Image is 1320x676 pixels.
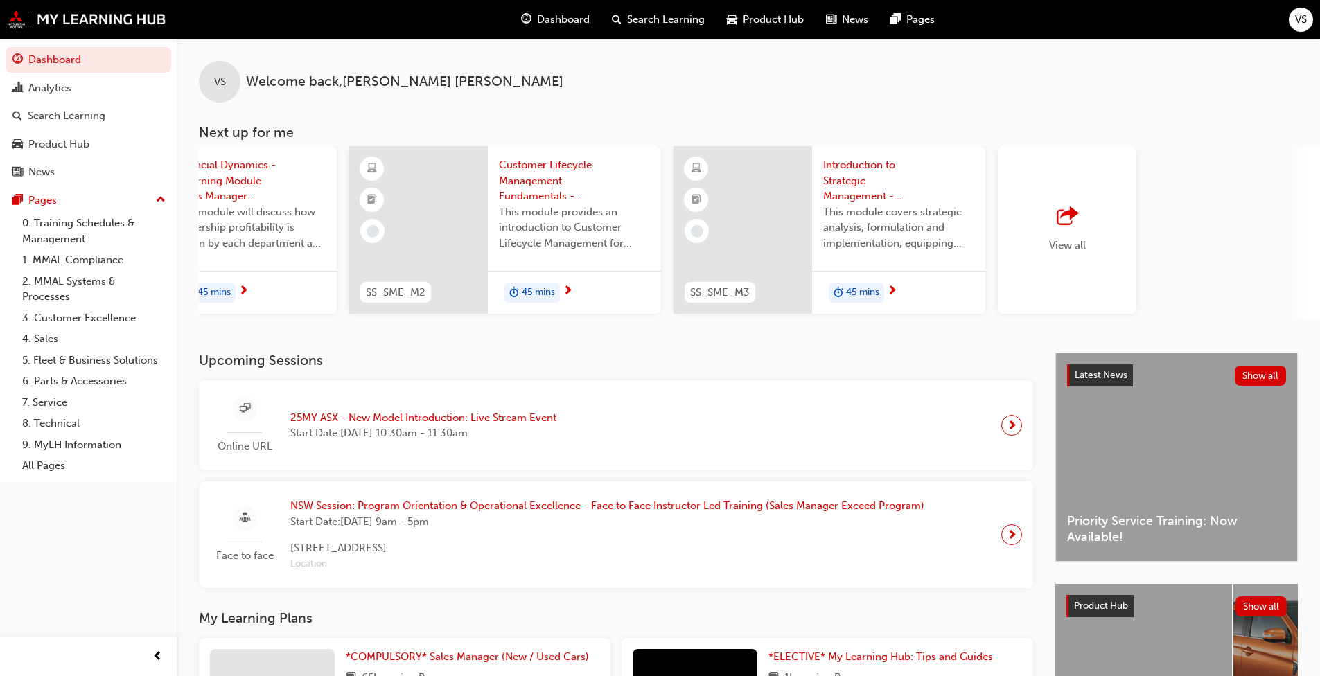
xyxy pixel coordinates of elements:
[246,74,563,90] span: Welcome back , [PERSON_NAME] [PERSON_NAME]
[716,6,815,34] a: car-iconProduct Hub
[834,284,843,302] span: duration-icon
[727,11,737,28] span: car-icon
[1066,595,1287,617] a: Product HubShow all
[7,10,166,28] img: mmal
[768,649,998,665] a: *ELECTIVE* My Learning Hub: Tips and Guides
[366,285,425,301] span: SS_SME_M2
[823,204,974,251] span: This module covers strategic analysis, formulation and implementation, equipping Sales Managers w...
[17,271,171,308] a: 2. MMAL Systems & Processes
[199,353,1033,368] h3: Upcoming Sessions
[290,425,556,441] span: Start Date: [DATE] 10:30am - 11:30am
[815,6,879,34] a: news-iconNews
[28,136,89,152] div: Product Hub
[367,191,377,209] span: booktick-icon
[17,328,171,350] a: 4. Sales
[906,12,935,28] span: Pages
[290,540,924,556] span: [STREET_ADDRESS]
[17,249,171,271] a: 1. MMAL Compliance
[1289,8,1313,32] button: VS
[601,6,716,34] a: search-iconSearch Learning
[17,371,171,392] a: 6. Parts & Accessories
[17,413,171,434] a: 8. Technical
[177,125,1320,141] h3: Next up for me
[210,438,279,454] span: Online URL
[12,82,23,95] span: chart-icon
[842,12,868,28] span: News
[199,610,1033,626] h3: My Learning Plans
[627,12,705,28] span: Search Learning
[6,132,171,157] a: Product Hub
[28,80,71,96] div: Analytics
[690,285,750,301] span: SS_SME_M3
[290,514,924,530] span: Start Date: [DATE] 9am - 5pm
[499,157,650,204] span: Customer Lifecycle Management Fundamentals - eLearning Module (Sales Manager Exceed Program)
[1055,353,1298,562] a: Latest NewsShow allPriority Service Training: Now Available!
[12,110,22,123] span: search-icon
[214,74,226,90] span: VS
[28,164,55,180] div: News
[12,54,23,66] span: guage-icon
[1235,596,1287,616] button: Show all
[743,12,804,28] span: Product Hub
[290,498,924,514] span: NSW Session: Program Orientation & Operational Excellence - Face to Face Instructor Led Training ...
[12,139,23,151] span: car-icon
[1075,369,1127,381] span: Latest News
[6,188,171,213] button: Pages
[521,11,531,28] span: guage-icon
[17,213,171,249] a: 0. Training Schedules & Management
[210,492,1022,577] a: Face to faceNSW Session: Program Orientation & Operational Excellence - Face to Face Instructor L...
[28,193,57,208] div: Pages
[6,44,171,188] button: DashboardAnalyticsSearch LearningProduct HubNews
[197,285,231,301] span: 45 mins
[1057,207,1077,226] span: outbound-icon
[846,285,879,301] span: 45 mins
[510,6,601,34] a: guage-iconDashboard
[823,157,974,204] span: Introduction to Strategic Management - eLearning Module (Sales Manager Exceed Program)
[1049,239,1086,251] span: View all
[499,204,650,251] span: This module provides an introduction to Customer Lifecycle Management for Sales Managers.
[12,166,23,179] span: news-icon
[1067,364,1286,386] a: Latest NewsShow all
[17,434,171,456] a: 9. MyLH Information
[17,455,171,477] a: All Pages
[509,284,519,302] span: duration-icon
[12,195,23,207] span: pages-icon
[6,47,171,73] a: Dashboard
[210,548,279,564] span: Face to face
[6,103,171,129] a: Search Learning
[290,410,556,426] span: 25MY ASX - New Model Introduction: Live Stream Event
[826,11,836,28] span: news-icon
[1074,600,1128,612] span: Product Hub
[1235,366,1287,386] button: Show all
[290,556,924,572] span: Location
[17,308,171,329] a: 3. Customer Excellence
[692,160,701,178] span: learningResourceType_ELEARNING-icon
[1067,513,1286,544] span: Priority Service Training: Now Available!
[998,146,1310,319] button: View all
[768,650,993,663] span: *ELECTIVE* My Learning Hub: Tips and Guides
[612,11,622,28] span: search-icon
[887,285,897,298] span: next-icon
[367,225,379,238] span: learningRecordVerb_NONE-icon
[17,392,171,413] a: 7. Service
[1295,12,1307,28] span: VS
[175,157,326,204] span: Financial Dynamics - eLearning Module (Sales Manager Exceed Program)
[367,160,377,178] span: learningResourceType_ELEARNING-icon
[6,75,171,101] a: Analytics
[537,12,590,28] span: Dashboard
[152,648,163,666] span: prev-icon
[17,350,171,371] a: 5. Fleet & Business Solutions
[156,191,166,209] span: up-icon
[6,159,171,185] a: News
[238,285,249,298] span: next-icon
[346,649,595,665] a: *COMPULSORY* Sales Manager (New / Used Cars)
[522,285,555,301] span: 45 mins
[1007,525,1017,544] span: next-icon
[210,391,1022,460] a: Online URL25MY ASX - New Model Introduction: Live Stream EventStart Date:[DATE] 10:30am - 11:30am
[691,225,703,238] span: learningRecordVerb_NONE-icon
[879,6,946,34] a: pages-iconPages
[240,510,250,527] span: sessionType_FACE_TO_FACE-icon
[28,108,105,124] div: Search Learning
[175,204,326,251] span: This module will discuss how Dealership profitability is driven by each department and what the S...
